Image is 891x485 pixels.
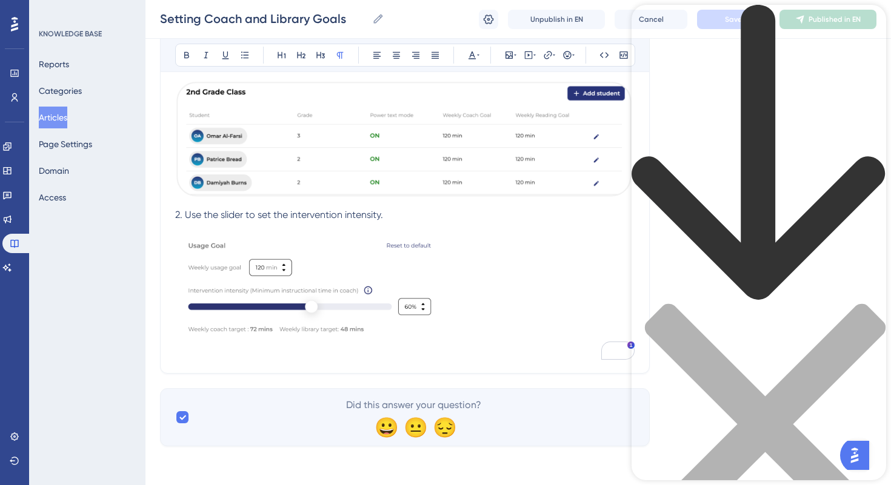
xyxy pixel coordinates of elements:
div: 😀 [375,417,394,437]
div: 😔 [433,417,452,437]
button: Access [39,186,66,208]
button: Page Settings [39,133,92,155]
button: Categories [39,80,82,102]
button: Articles [39,107,67,128]
button: Reports [39,53,69,75]
div: KNOWLEDGE BASE [39,29,102,39]
button: Domain [39,160,69,182]
span: Unpublish in EN [530,15,583,24]
span: Did this answer your question? [346,398,481,412]
span: Need Help? [28,3,76,18]
img: launcher-image-alternative-text [4,7,25,29]
span: 2. Use the slider to set the intervention intensity. [175,209,383,220]
button: Cancel [615,10,687,29]
input: Article Name [160,10,367,27]
button: Unpublish in EN [508,10,605,29]
div: 😐 [404,417,423,437]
